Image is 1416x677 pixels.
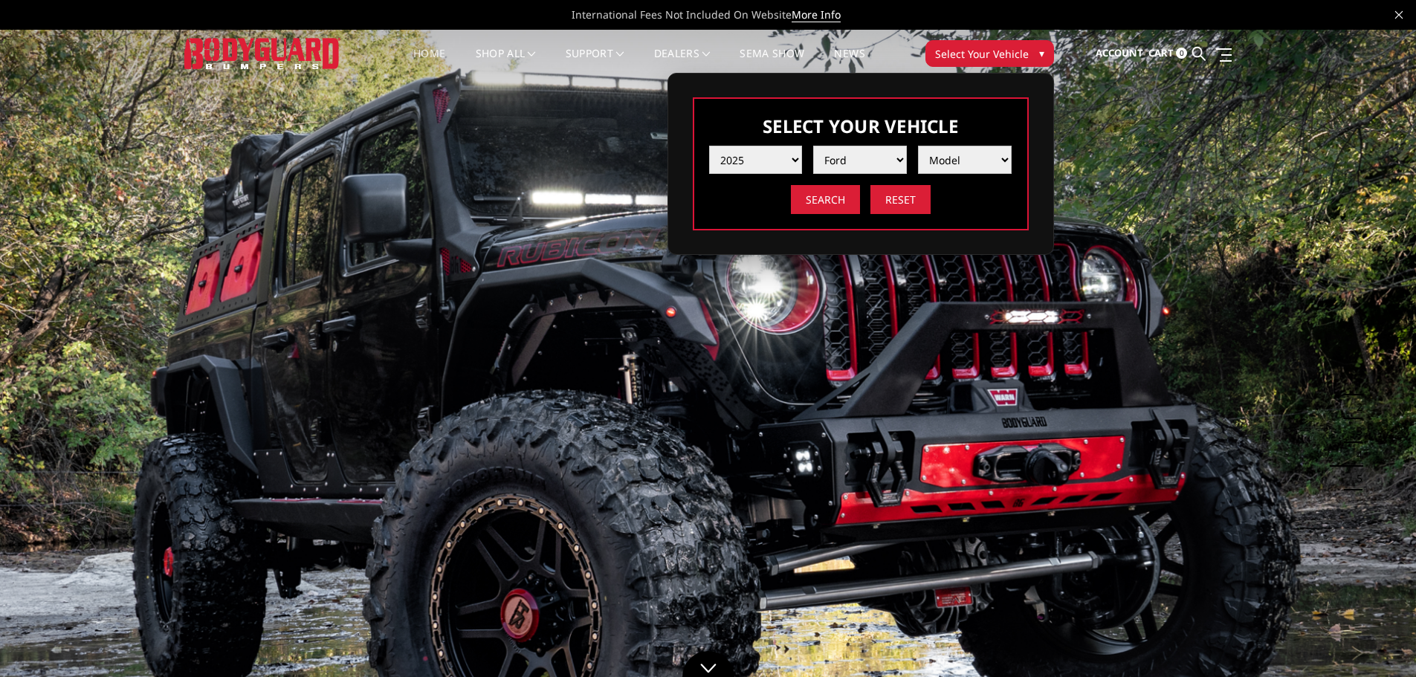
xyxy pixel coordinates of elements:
a: shop all [476,48,536,77]
span: ▾ [1039,45,1044,61]
span: Cart [1148,46,1174,59]
button: Select Your Vehicle [925,40,1054,67]
button: 2 of 5 [1348,395,1362,419]
span: Account [1096,46,1143,59]
input: Search [791,185,860,214]
a: Support [566,48,624,77]
iframe: Chat Widget [1342,606,1416,677]
button: 4 of 5 [1348,443,1362,467]
button: 1 of 5 [1348,372,1362,395]
a: Cart 0 [1148,33,1187,74]
button: 5 of 5 [1348,467,1362,490]
a: SEMA Show [740,48,804,77]
a: Home [413,48,445,77]
a: Click to Down [682,651,734,677]
input: Reset [870,185,931,214]
button: 3 of 5 [1348,419,1362,443]
a: News [834,48,864,77]
a: Dealers [654,48,711,77]
a: More Info [792,7,841,22]
h3: Select Your Vehicle [709,114,1012,138]
img: BODYGUARD BUMPERS [184,38,340,68]
span: 0 [1176,48,1187,59]
span: Select Your Vehicle [935,46,1029,62]
a: Account [1096,33,1143,74]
